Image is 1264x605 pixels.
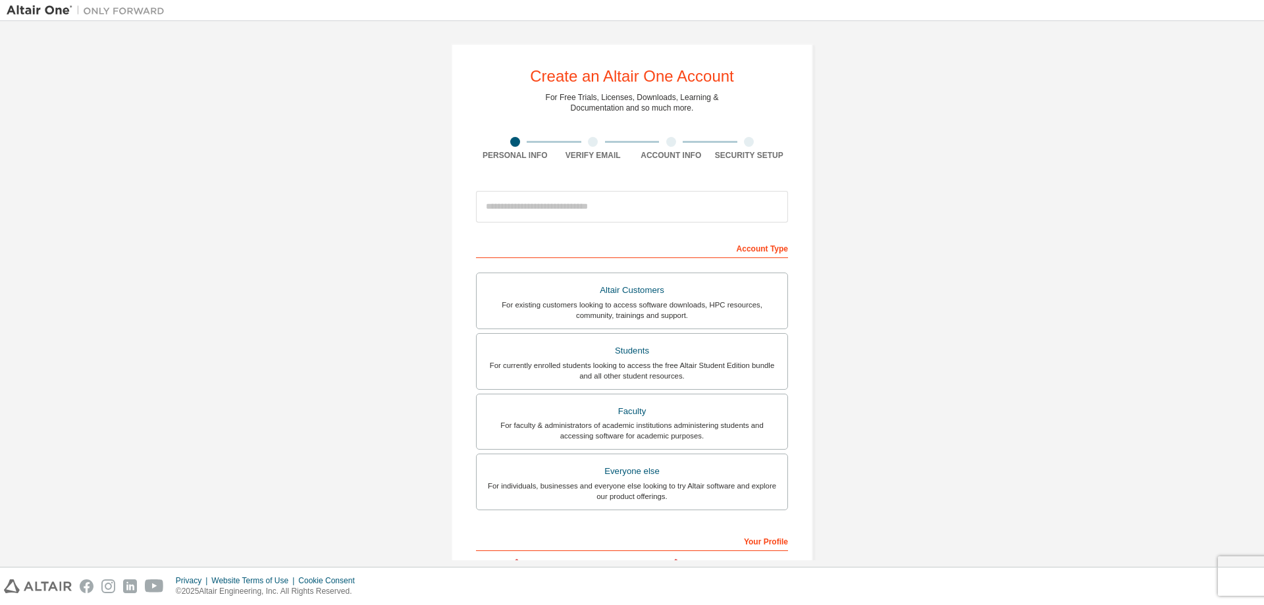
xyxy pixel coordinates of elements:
div: Create an Altair One Account [530,68,734,84]
div: Security Setup [710,150,789,161]
div: Verify Email [554,150,633,161]
div: For existing customers looking to access software downloads, HPC resources, community, trainings ... [485,300,779,321]
img: altair_logo.svg [4,579,72,593]
div: For currently enrolled students looking to access the free Altair Student Edition bundle and all ... [485,360,779,381]
div: Privacy [176,575,211,586]
div: Faculty [485,402,779,421]
img: youtube.svg [145,579,164,593]
div: Cookie Consent [298,575,362,586]
div: For individuals, businesses and everyone else looking to try Altair software and explore our prod... [485,481,779,502]
img: Altair One [7,4,171,17]
div: Students [485,342,779,360]
img: linkedin.svg [123,579,137,593]
div: Account Type [476,237,788,258]
img: facebook.svg [80,579,93,593]
div: Everyone else [485,462,779,481]
div: Website Terms of Use [211,575,298,586]
div: For faculty & administrators of academic institutions administering students and accessing softwa... [485,420,779,441]
div: Altair Customers [485,281,779,300]
div: Personal Info [476,150,554,161]
img: instagram.svg [101,579,115,593]
div: Your Profile [476,530,788,551]
label: First Name [476,558,628,568]
div: For Free Trials, Licenses, Downloads, Learning & Documentation and so much more. [546,92,719,113]
div: Account Info [632,150,710,161]
p: © 2025 Altair Engineering, Inc. All Rights Reserved. [176,586,363,597]
label: Last Name [636,558,788,568]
